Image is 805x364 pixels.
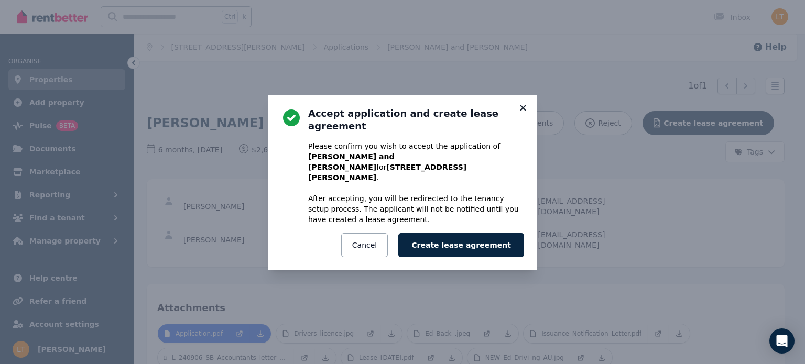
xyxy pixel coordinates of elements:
[308,163,466,182] b: [STREET_ADDRESS][PERSON_NAME]
[308,141,524,225] p: Please confirm you wish to accept the application of for . After accepting, you will be redirecte...
[308,152,394,171] b: [PERSON_NAME] and [PERSON_NAME]
[308,107,524,133] h3: Accept application and create lease agreement
[341,233,388,257] button: Cancel
[769,328,795,354] div: Open Intercom Messenger
[398,233,524,257] button: Create lease agreement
